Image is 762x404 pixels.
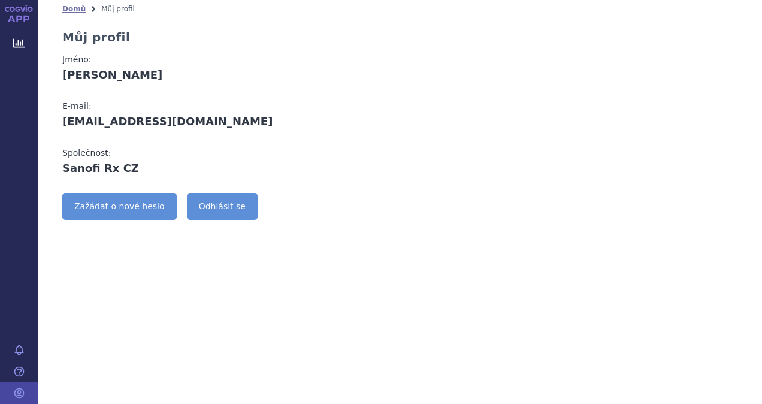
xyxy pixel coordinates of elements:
[187,193,258,220] a: Odhlásit se
[62,100,332,113] div: E-mail:
[62,68,332,82] div: [PERSON_NAME]
[62,146,332,159] div: Společnost:
[62,5,86,13] a: Domů
[62,53,332,66] div: Jméno:
[62,115,332,128] div: [EMAIL_ADDRESS][DOMAIN_NAME]
[62,162,332,175] div: Sanofi Rx CZ
[62,30,130,44] h2: Můj profil
[62,193,177,220] a: Zažádat o nové heslo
